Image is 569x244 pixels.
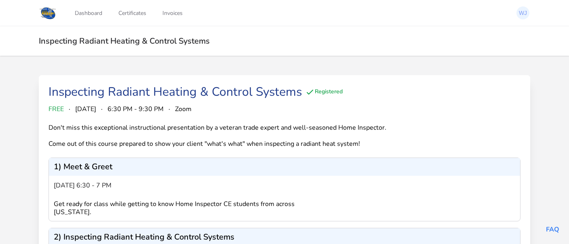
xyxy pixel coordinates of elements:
div: Get ready for class while getting to know Home Inspector CE students from across [US_STATE]. [54,200,323,216]
span: [DATE] [75,104,96,114]
span: · [69,104,70,114]
a: FAQ [546,225,559,234]
span: · [169,104,170,114]
span: 6:30 PM - 9:30 PM [107,104,164,114]
div: Don't miss this exceptional instructional presentation by a veteran trade expert and well-seasone... [48,124,403,148]
p: 1) Meet & Greet [54,163,112,171]
span: Zoom [175,104,192,114]
span: FREE [48,104,64,114]
img: Logo [39,6,57,20]
h2: Inspecting Radiant Heating & Control Systems [39,36,530,46]
img: William Jetter [516,6,529,19]
div: Inspecting Radiant Heating & Control Systems [48,85,302,99]
span: [DATE] 6:30 - 7 pm [54,181,112,190]
div: Registered [305,87,343,97]
span: · [101,104,103,114]
p: 2) Inspecting Radiant Heating & Control Systems [54,233,234,241]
